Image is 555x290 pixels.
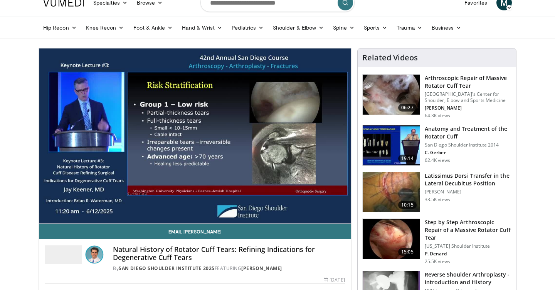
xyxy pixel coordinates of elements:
a: Sports [359,20,392,35]
h4: Natural History of Rotator Cuff Tears: Refining Indications for Degenerative Cuff Tears [113,245,345,262]
img: 7cd5bdb9-3b5e-40f2-a8f4-702d57719c06.150x105_q85_crop-smart_upscale.jpg [363,219,420,259]
p: [US_STATE] Shoulder Institute [425,243,511,249]
div: By FEATURING [113,265,345,272]
a: Knee Recon [81,20,129,35]
a: Foot & Ankle [129,20,178,35]
p: [PERSON_NAME] [425,105,511,111]
a: 10:15 Latissimus Dorsi Transfer in the Lateral Decubitus Position [PERSON_NAME] 33.5K views [362,172,511,213]
div: [DATE] [324,277,345,283]
a: Hip Recon [39,20,81,35]
a: Pediatrics [227,20,268,35]
span: 10:15 [398,201,417,209]
span: 19:14 [398,155,417,162]
p: 33.5K views [425,197,450,203]
h3: Arthroscopic Repair of Massive Rotator Cuff Tear [425,74,511,90]
img: San Diego Shoulder Institute 2025 [45,245,82,264]
p: P. Denard [425,251,511,257]
a: 06:27 Arthroscopic Repair of Massive Rotator Cuff Tear [GEOGRAPHIC_DATA]'s Center for Shoulder, E... [362,74,511,119]
a: Spine [328,20,359,35]
a: [PERSON_NAME] [241,265,282,272]
a: Trauma [392,20,427,35]
a: Hand & Wrist [177,20,227,35]
p: [GEOGRAPHIC_DATA]'s Center for Shoulder, Elbow and Sports Medicine [425,91,511,103]
p: 25.5K views [425,258,450,265]
span: 15:05 [398,248,417,256]
a: Shoulder & Elbow [268,20,328,35]
img: 38501_0000_3.png.150x105_q85_crop-smart_upscale.jpg [363,172,420,212]
img: 58008271-3059-4eea-87a5-8726eb53a503.150x105_q85_crop-smart_upscale.jpg [363,125,420,165]
h3: Reverse Shoulder Arthroplasty - Introduction and History [425,271,511,286]
a: San Diego Shoulder Institute 2025 [119,265,215,272]
p: 64.3K views [425,113,450,119]
h4: Related Videos [362,53,418,62]
p: 62.4K views [425,157,450,163]
h3: Step by Step Arthroscopic Repair of a Massive Rotator Cuff Tear [425,218,511,242]
a: 19:14 Anatomy and Treatment of the Rotator Cuff San Diego Shoulder Institute 2014 C. Gerber 62.4K... [362,125,511,166]
a: Business [427,20,466,35]
video-js: Video Player [39,48,351,224]
h3: Latissimus Dorsi Transfer in the Lateral Decubitus Position [425,172,511,187]
span: 06:27 [398,104,417,112]
img: 281021_0002_1.png.150x105_q85_crop-smart_upscale.jpg [363,75,420,115]
p: C. Gerber [425,150,511,156]
p: [PERSON_NAME] [425,189,511,195]
a: Email [PERSON_NAME] [39,224,351,239]
a: 15:05 Step by Step Arthroscopic Repair of a Massive Rotator Cuff Tear [US_STATE] Shoulder Institu... [362,218,511,265]
h3: Anatomy and Treatment of the Rotator Cuff [425,125,511,140]
img: Avatar [85,245,104,264]
p: San Diego Shoulder Institute 2014 [425,142,511,148]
